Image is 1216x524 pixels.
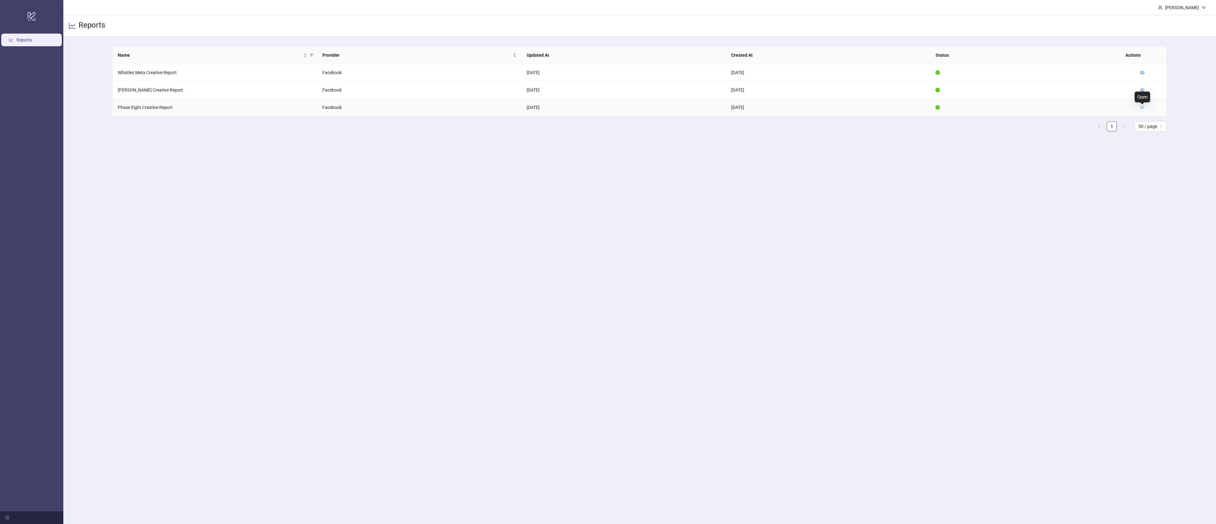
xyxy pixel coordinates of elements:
button: right [1119,121,1130,131]
span: down [1201,5,1206,10]
th: Provider [317,47,522,64]
td: Whistles Meta Creative Report [113,64,317,81]
td: [DATE] [522,99,726,116]
a: eye [1140,87,1144,93]
li: Previous Page [1094,121,1104,131]
div: Open [1135,92,1150,102]
h3: Reports [79,20,105,31]
td: [DATE] [522,81,726,99]
a: eye [1140,70,1144,75]
td: Phase Eight Creative Report [113,99,317,116]
span: check-circle [935,88,940,92]
span: menu-fold [5,515,9,520]
button: left [1094,121,1104,131]
td: Facebook [317,81,522,99]
th: Updated At [522,47,726,64]
th: Created At [726,47,931,64]
li: 1 [1107,121,1117,131]
td: [DATE] [522,64,726,81]
td: Facebook [317,64,522,81]
div: [PERSON_NAME] [1162,4,1201,11]
a: 1 [1107,122,1117,131]
span: eye [1140,88,1144,92]
a: Reports [16,37,32,42]
td: Facebook [317,99,522,116]
span: 50 / page [1138,122,1163,131]
td: [DATE] [726,81,931,99]
span: filter [308,50,315,60]
div: Page Size [1135,121,1167,131]
th: Status [930,47,1135,64]
span: user [1158,5,1162,10]
span: Provider [322,52,512,59]
span: line-chart [68,22,76,29]
td: [PERSON_NAME] Creative Report [113,81,317,99]
li: Next Page [1119,121,1130,131]
span: check-circle [935,105,940,110]
span: Name [118,52,302,59]
td: [DATE] [726,99,931,116]
td: [DATE] [726,64,931,81]
th: Name [113,47,317,64]
span: right [1123,124,1126,128]
span: check-circle [935,70,940,75]
th: Actions [1120,47,1152,64]
a: eye [1140,105,1144,110]
span: left [1097,124,1101,128]
span: filter [310,53,313,57]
